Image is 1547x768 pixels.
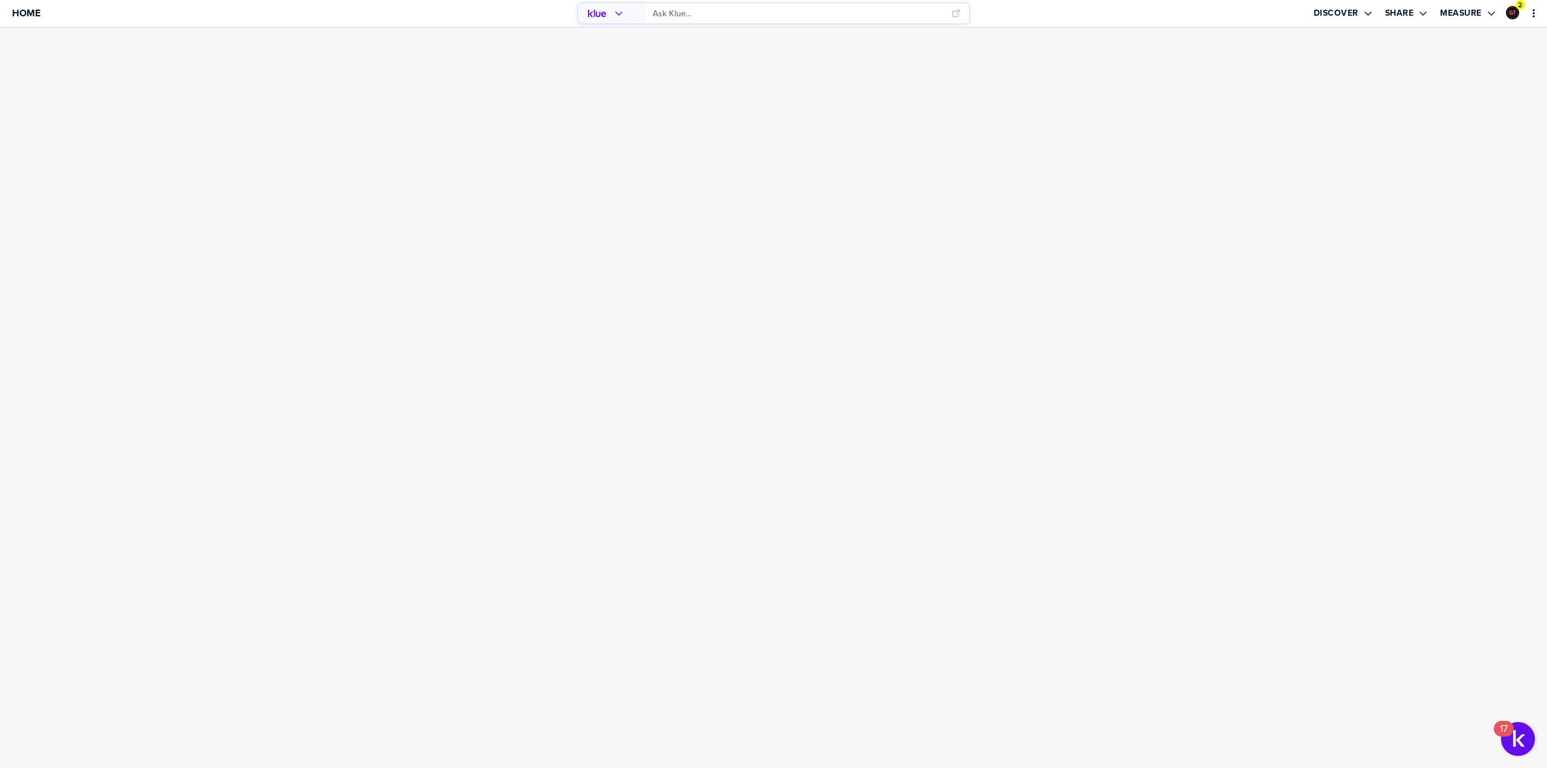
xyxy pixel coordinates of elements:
[1314,8,1358,19] label: Discover
[1500,729,1508,744] div: 17
[1440,8,1482,19] label: Measure
[1507,7,1518,18] img: ee1355cada6433fc92aa15fbfe4afd43-sml.png
[1505,5,1520,21] a: Edit Profile
[1501,722,1535,756] button: Open Resource Center, 17 new notifications
[1385,8,1414,19] label: Share
[1518,1,1522,10] span: 2
[1506,6,1519,19] div: Graham Tutti
[12,8,40,18] span: Home
[653,4,944,24] input: Ask Klue...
